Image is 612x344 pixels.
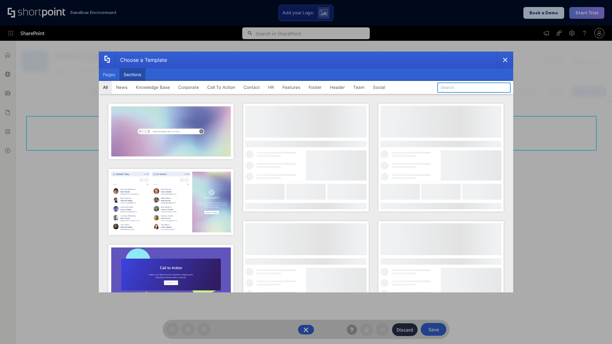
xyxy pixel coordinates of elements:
div: template selector [99,52,513,292]
button: Pages [99,68,120,81]
input: Search [437,82,511,93]
button: Contact [239,81,264,94]
button: Features [278,81,304,94]
button: Social [369,81,389,94]
button: Sections [120,68,145,81]
button: Corporate [174,81,203,94]
iframe: Chat Widget [580,313,612,344]
button: Footer [304,81,326,94]
div: Choose a Template [115,52,167,68]
button: Team [349,81,369,94]
button: HR [264,81,278,94]
button: Header [326,81,349,94]
button: Call To Action [203,81,239,94]
button: All [99,81,112,94]
button: News [112,81,132,94]
button: Knowledge Base [132,81,174,94]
